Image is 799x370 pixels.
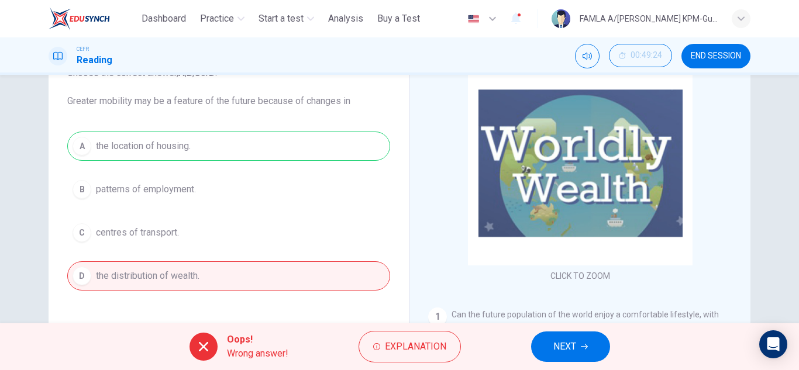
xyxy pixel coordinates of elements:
[759,330,787,358] div: Open Intercom Messenger
[373,8,425,29] button: Buy a Test
[254,8,319,29] button: Start a test
[552,9,570,28] img: Profile picture
[553,338,576,355] span: NEXT
[77,53,112,67] h1: Reading
[691,51,741,61] span: END SESSION
[77,45,89,53] span: CEFR
[609,44,672,67] button: 00:49:24
[580,12,718,26] div: FAMLA A/[PERSON_NAME] KPM-Guru
[531,331,610,362] button: NEXT
[466,15,481,23] img: en
[195,8,249,29] button: Practice
[227,347,288,361] span: Wrong answer!
[631,51,662,60] span: 00:49:24
[49,7,110,30] img: ELTC logo
[67,66,390,108] span: Choose the correct answer, , , or . Greater mobility may be a feature of the future because of ch...
[377,12,420,26] span: Buy a Test
[259,12,304,26] span: Start a test
[227,333,288,347] span: Oops!
[359,331,461,362] button: Explanation
[385,338,446,355] span: Explanation
[142,12,186,26] span: Dashboard
[681,44,750,68] button: END SESSION
[323,8,368,29] button: Analysis
[137,8,191,29] button: Dashboard
[200,12,234,26] span: Practice
[328,12,363,26] span: Analysis
[49,7,137,30] a: ELTC logo
[575,44,600,68] div: Mute
[609,44,672,68] div: Hide
[452,310,719,333] span: Can the future population of the world enjoy a comfortable lifestyle, with possessions, space and...
[428,307,447,326] div: 1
